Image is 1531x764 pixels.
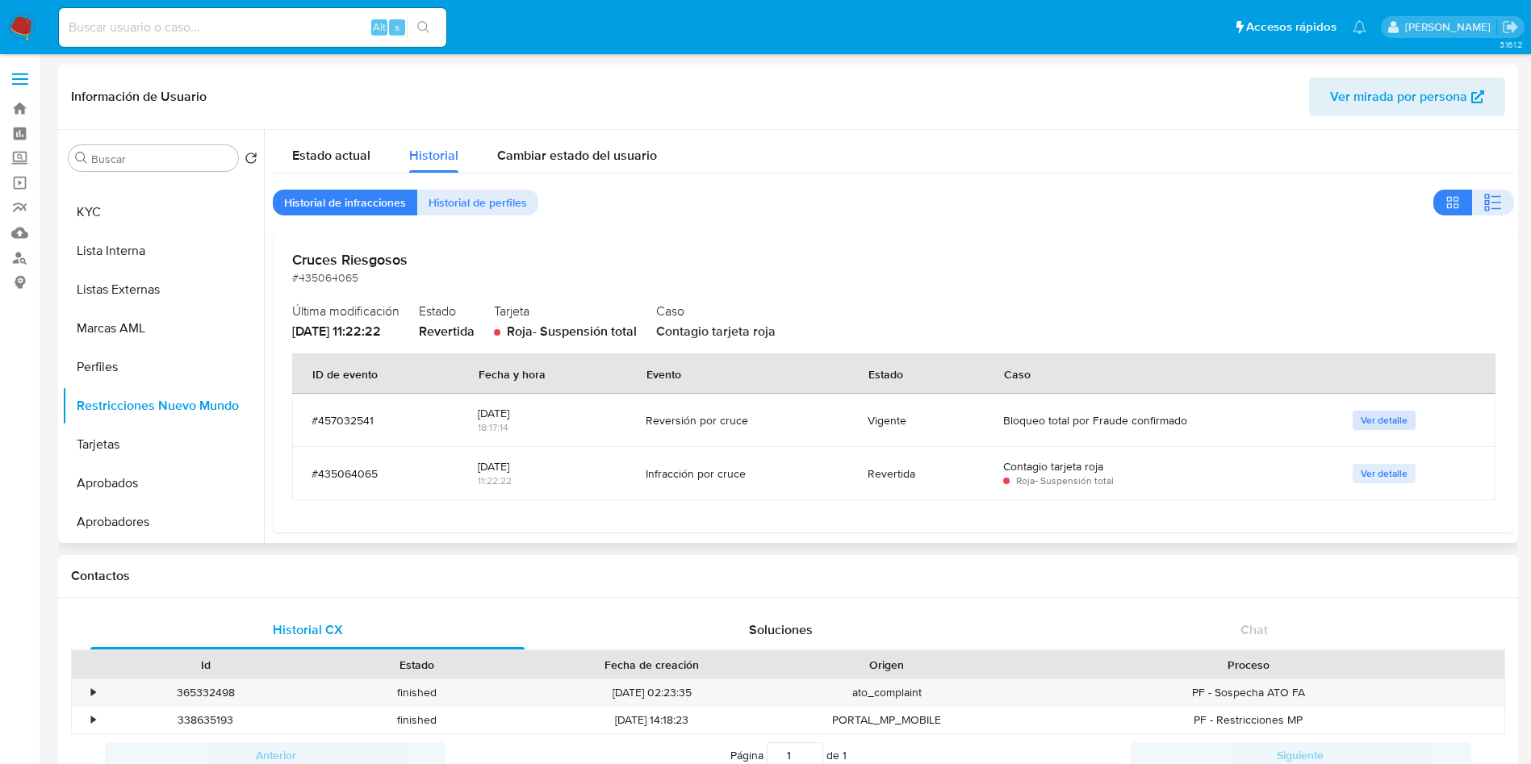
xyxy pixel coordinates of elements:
[59,17,446,38] input: Buscar usuario o caso...
[71,89,207,105] h1: Información de Usuario
[62,348,264,386] button: Perfiles
[312,679,523,706] div: finished
[781,707,993,733] div: PORTAL_MP_MOBILE
[273,620,343,639] span: Historial CX
[71,568,1505,584] h1: Contactos
[395,19,399,35] span: s
[1240,620,1268,639] span: Chat
[1246,19,1336,35] span: Accesos rápidos
[1330,77,1467,116] span: Ver mirada por persona
[100,707,312,733] div: 338635193
[793,657,981,673] div: Origen
[62,464,264,503] button: Aprobados
[91,685,95,700] div: •
[75,152,88,165] button: Buscar
[523,679,781,706] div: [DATE] 02:23:35
[1405,19,1496,35] p: eliana.eguerrero@mercadolibre.com
[91,712,95,728] div: •
[62,193,264,232] button: KYC
[1502,19,1519,35] a: Salir
[62,232,264,270] button: Lista Interna
[1353,20,1366,34] a: Notificaciones
[534,657,770,673] div: Fecha de creación
[100,679,312,706] div: 365332498
[323,657,512,673] div: Estado
[91,152,232,166] input: Buscar
[781,679,993,706] div: ato_complaint
[111,657,300,673] div: Id
[993,707,1504,733] div: PF - Restricciones MP
[523,707,781,733] div: [DATE] 14:18:23
[1004,657,1493,673] div: Proceso
[245,152,257,169] button: Volver al orden por defecto
[1309,77,1505,116] button: Ver mirada por persona
[62,425,264,464] button: Tarjetas
[62,309,264,348] button: Marcas AML
[62,503,264,541] button: Aprobadores
[373,19,386,35] span: Alt
[843,747,847,763] span: 1
[749,620,813,639] span: Soluciones
[407,16,440,39] button: search-icon
[312,707,523,733] div: finished
[993,679,1504,706] div: PF - Sospecha ATO FA
[62,270,264,309] button: Listas Externas
[62,386,264,425] button: Restricciones Nuevo Mundo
